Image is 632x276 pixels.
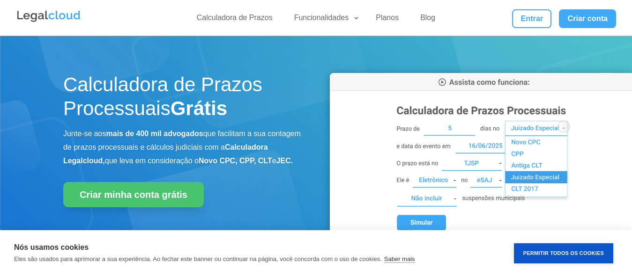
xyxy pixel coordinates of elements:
a: Criar conta [559,9,616,28]
b: Calculadora Legalcloud, [63,143,268,165]
button: Permitir Todos os Cookies [514,243,613,263]
p: Junte-se aos que facilitam a sua contagem de prazos processuais e cálculos judiciais com a que le... [63,127,302,167]
p: Eles são usados para aprimorar a sua experiência. Ao fechar este banner ou continuar na página, v... [14,255,382,262]
a: Funcionalidades [289,13,360,27]
a: Logo da Legalcloud [16,17,82,25]
a: Entrar [512,9,551,28]
a: Criar minha conta grátis [63,182,204,207]
a: Saber mais [384,255,415,263]
b: JEC. [276,157,293,165]
strong: Grátis [171,97,227,119]
a: Calculadora de Prazos [191,13,278,27]
h1: Calculadora de Prazos Processuais [63,73,302,125]
b: Novo CPC, CPP, CLT [199,157,272,165]
a: Blog [415,13,441,27]
img: Legalcloud Logo [16,9,82,23]
a: Planos [370,13,404,27]
strong: Nós usamos cookies [14,243,89,251]
b: mais de 400 mil advogados [106,130,203,138]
